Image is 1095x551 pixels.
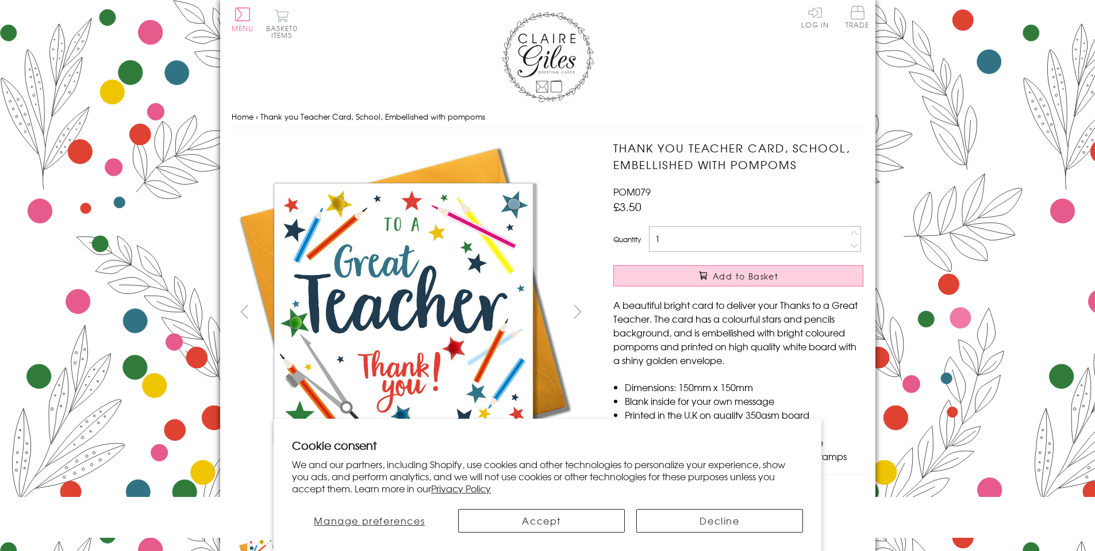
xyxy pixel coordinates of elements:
li: Dimensions: 150mm x 150mm [625,380,863,394]
a: Privacy Policy [431,481,491,495]
a: Trade [846,6,870,30]
p: We and our partners, including Shopify, use cookies and other technologies to personalize your ex... [292,458,803,494]
button: prev [232,299,258,324]
h2: Cookie consent [292,437,803,453]
span: Manage preferences [314,514,425,527]
li: Printed in the U.K on quality 350gsm board [625,408,863,422]
button: Manage preferences [292,509,447,533]
button: Menu [232,7,254,32]
a: Home [232,111,253,122]
img: Thank you Teacher Card, School, Embellished with pompoms [590,140,935,447]
span: POM079 [613,185,651,198]
a: Log In [801,6,829,28]
img: Claire Giles Greetings Cards [502,12,594,102]
span: Thank you Teacher Card, School, Embellished with pompoms [260,111,485,122]
span: Menu [232,23,254,33]
p: A beautiful bright card to deliver your Thanks to a Great Teacher. The card has a colourful stars... [613,298,863,367]
span: Add to Basket [713,270,778,282]
span: 0 items [271,23,298,40]
button: next [564,299,590,324]
span: Trade [846,6,870,28]
span: › [256,111,258,122]
button: Basket0 items [266,9,298,39]
button: Decline [636,509,803,533]
nav: breadcrumbs [232,105,864,129]
button: Accept [458,509,625,533]
img: Thank you Teacher Card, School, Embellished with pompoms [231,140,576,485]
h1: Thank you Teacher Card, School, Embellished with pompoms [613,140,863,173]
button: Add to Basket [613,265,863,286]
span: £3.50 [613,198,641,215]
label: Quantity [613,234,641,244]
li: Blank inside for your own message [625,394,863,408]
